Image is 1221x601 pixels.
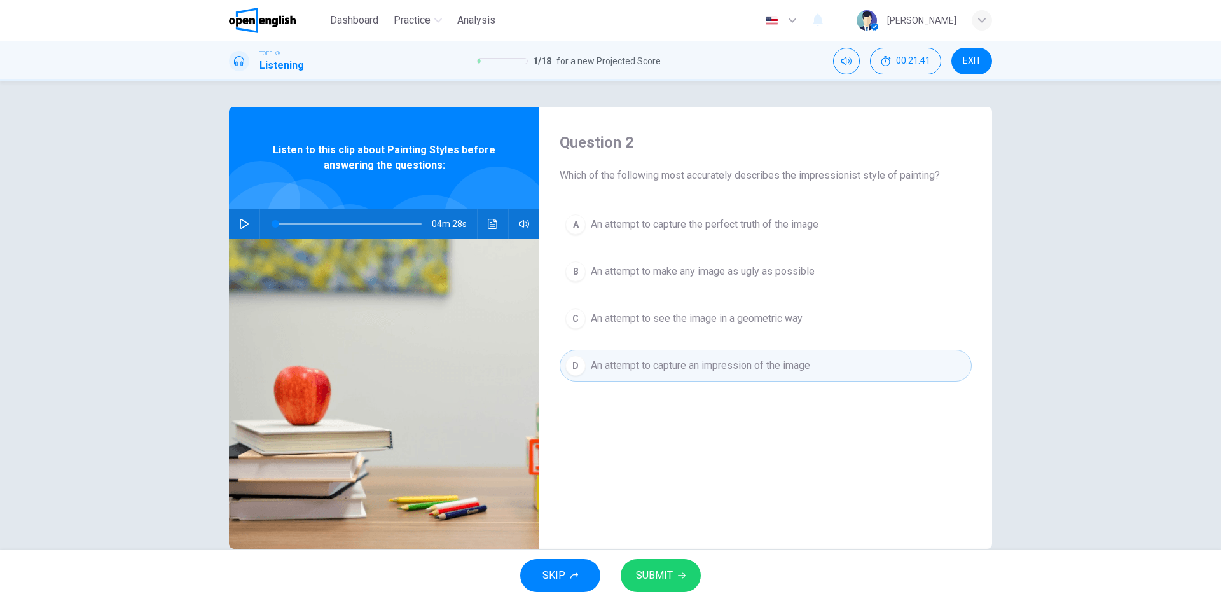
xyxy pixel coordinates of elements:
[560,256,972,287] button: BAn attempt to make any image as ugly as possible
[565,261,586,282] div: B
[229,239,539,549] img: Listen to this clip about Painting Styles before answering the questions:
[325,9,383,32] button: Dashboard
[520,559,600,592] button: SKIP
[870,48,941,74] div: Hide
[565,214,586,235] div: A
[394,13,431,28] span: Practice
[560,350,972,382] button: DAn attempt to capture an impression of the image
[229,8,325,33] a: OpenEnglish logo
[591,264,815,279] span: An attempt to make any image as ugly as possible
[963,56,981,66] span: EXIT
[389,9,447,32] button: Practice
[452,9,500,32] button: Analysis
[857,10,877,31] img: Profile picture
[542,567,565,584] span: SKIP
[457,13,495,28] span: Analysis
[565,308,586,329] div: C
[565,356,586,376] div: D
[533,53,551,69] span: 1 / 18
[591,358,810,373] span: An attempt to capture an impression of the image
[259,58,304,73] h1: Listening
[270,142,498,173] span: Listen to this clip about Painting Styles before answering the questions:
[330,13,378,28] span: Dashboard
[560,303,972,335] button: CAn attempt to see the image in a geometric way
[870,48,941,74] button: 00:21:41
[591,311,803,326] span: An attempt to see the image in a geometric way
[560,132,972,153] h4: Question 2
[229,8,296,33] img: OpenEnglish logo
[833,48,860,74] div: Mute
[560,168,972,183] span: Which of the following most accurately describes the impressionist style of painting?
[951,48,992,74] button: EXIT
[483,209,503,239] button: Click to see the audio transcription
[764,16,780,25] img: en
[896,56,930,66] span: 00:21:41
[556,53,661,69] span: for a new Projected Score
[560,209,972,240] button: AAn attempt to capture the perfect truth of the image
[887,13,956,28] div: [PERSON_NAME]
[621,559,701,592] button: SUBMIT
[432,209,477,239] span: 04m 28s
[591,217,818,232] span: An attempt to capture the perfect truth of the image
[259,49,280,58] span: TOEFL®
[636,567,673,584] span: SUBMIT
